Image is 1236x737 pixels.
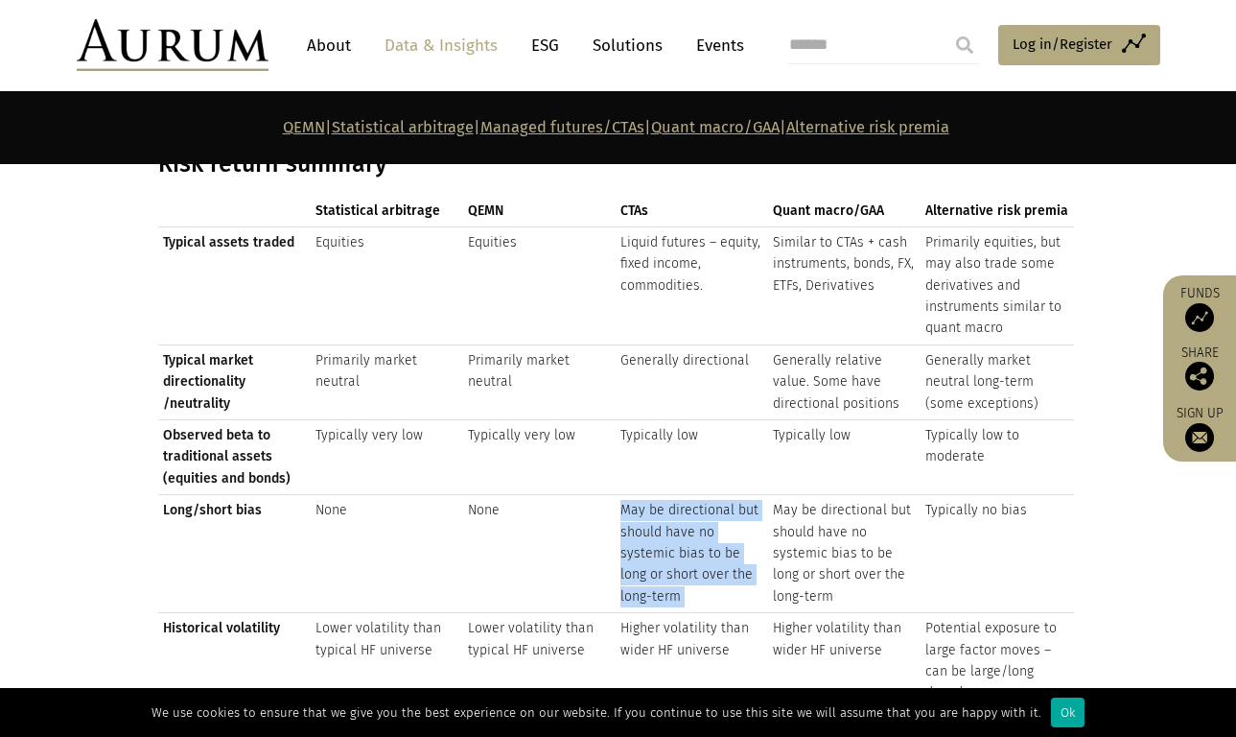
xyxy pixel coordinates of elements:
a: Statistical arbitrage [332,118,474,136]
td: Observed beta to traditional assets (equities and bonds) [158,420,311,495]
a: About [297,28,361,63]
a: Log in/Register [998,25,1160,65]
td: Equities [311,226,463,345]
td: Typically no bias [921,495,1073,613]
a: Quant macro/GAA [651,118,780,136]
span: QEMN [468,202,503,219]
td: Typically very low [463,420,616,495]
a: Data & Insights [375,28,507,63]
td: Historical volatility [158,613,311,710]
td: Generally relative value. Some have directional positions [768,345,921,419]
img: Sign up to our newsletter [1185,423,1214,452]
td: Generally market neutral long-term (some exceptions) [921,345,1073,419]
img: Share this post [1185,362,1214,391]
a: QEMN [283,118,325,136]
td: Primarily market neutral [311,345,463,419]
strong: | | | | [283,118,949,136]
td: Long/short bias [158,495,311,613]
td: Liquid futures – equity, fixed income, commodities. [616,226,768,345]
td: Primarily equities, but may also trade some derivatives and instruments similar to quant macro [921,226,1073,345]
a: Funds [1173,285,1226,332]
div: Ok [1051,698,1084,727]
td: Typically low to moderate [921,420,1073,495]
td: Lower volatility than typical HF universe [311,613,463,710]
a: ESG [522,28,569,63]
td: Typically low [616,420,768,495]
a: Managed futures/CTAs [480,118,644,136]
td: Generally directional [616,345,768,419]
td: May be directional but should have no systemic bias to be long or short over the long-term [616,495,768,613]
a: Solutions [583,28,672,63]
td: Typical assets traded [158,226,311,345]
td: Typical market directionality /neutrality [158,345,311,419]
span: CTAs [620,202,648,219]
td: Primarily market neutral [463,345,616,419]
td: Potential exposure to large factor moves – can be large/long drawdowns [921,613,1073,710]
td: Equities [463,226,616,345]
td: Typically low [768,420,921,495]
span: Alternative risk premia [925,202,1068,219]
td: Higher volatility than wider HF universe [768,613,921,710]
input: Submit [945,26,984,64]
td: May be directional but should have no systemic bias to be long or short over the long-term [768,495,921,613]
span: Quant macro/GAA [773,202,884,219]
td: Higher volatility than wider HF universe [616,613,768,710]
td: Similar to CTAs + cash instruments, bonds, FX, ETFs, Derivatives [768,226,921,345]
img: Access Funds [1185,303,1214,332]
a: Sign up [1173,405,1226,452]
span: Statistical arbitrage [315,202,440,219]
td: Lower volatility than typical HF universe [463,613,616,710]
a: Alternative risk premia [786,118,949,136]
td: None [463,495,616,613]
a: Events [687,28,744,63]
img: Aurum [77,19,268,71]
div: Share [1173,346,1226,391]
td: Typically very low [311,420,463,495]
td: None [311,495,463,613]
span: Log in/Register [1013,33,1112,56]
